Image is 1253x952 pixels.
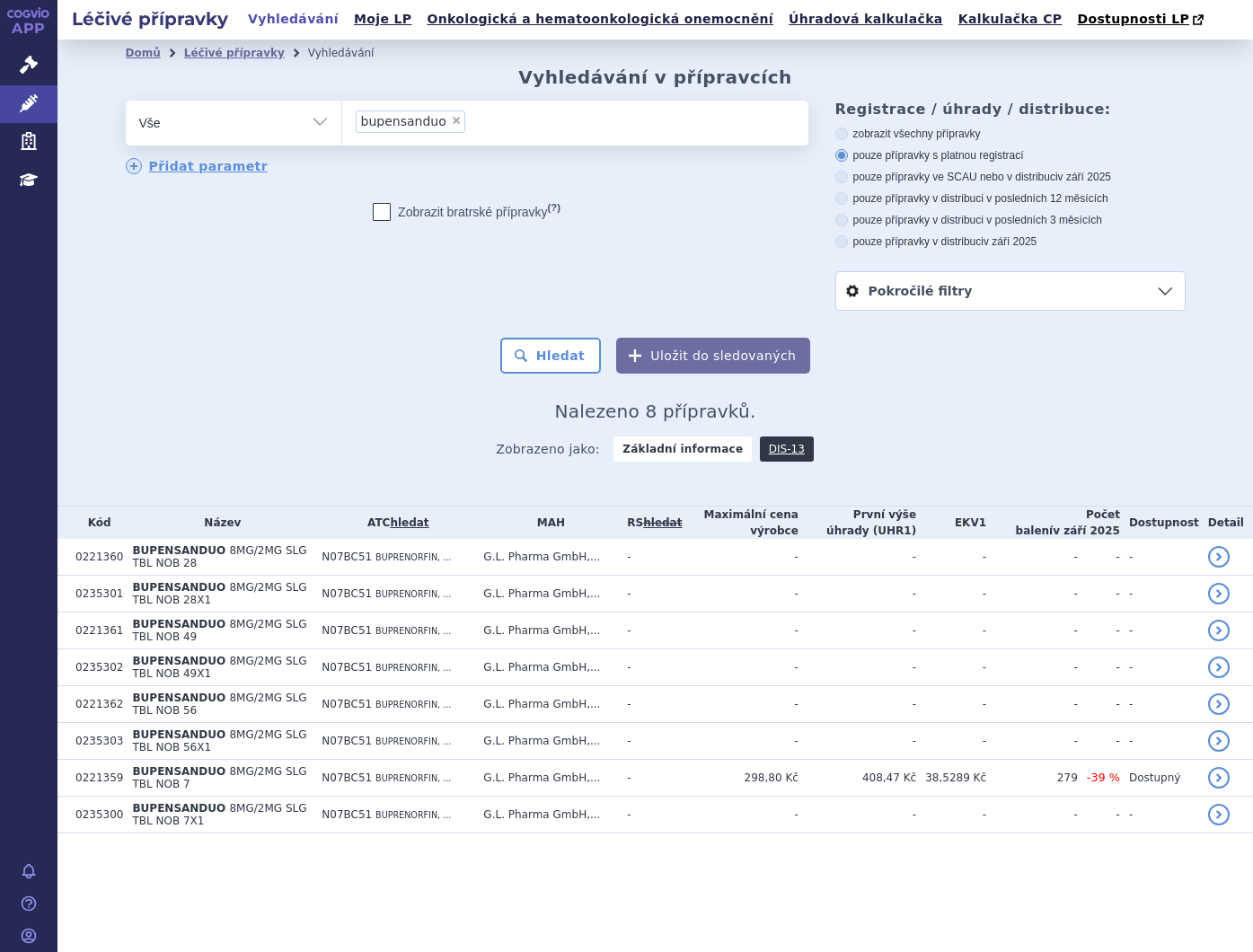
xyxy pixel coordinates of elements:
h3: Registrace / úhrady / distribuce: [835,101,1186,118]
span: 8MG/2MG SLG TBL NOB 28 [132,544,306,569]
td: 0221360 [66,539,123,576]
span: BUPENSANDUO [132,765,225,778]
td: - [682,723,798,760]
span: BUPRENORFIN, ... [375,552,451,562]
td: 38,5289 Kč [916,760,986,797]
label: pouze přípravky v distribuci v posledních 12 měsících [835,191,1186,206]
a: Domů [126,47,161,59]
td: - [1120,649,1199,686]
td: - [916,686,986,723]
span: N07BC51 [322,698,372,710]
td: G.L. Pharma GmbH,... [474,576,618,613]
th: Maximální cena výrobce [682,507,798,539]
a: detail [1208,693,1230,715]
span: BUPENSANDUO [132,692,225,704]
th: ATC [313,507,474,539]
th: Detail [1199,507,1253,539]
abbr: (?) [548,202,560,214]
span: bupensanduo [361,115,446,128]
a: vyhledávání neobsahuje žádnou platnou referenční skupinu [643,516,682,529]
li: Vyhledávání [308,40,398,66]
td: - [682,613,798,649]
td: - [799,686,916,723]
th: MAH [474,507,618,539]
td: - [986,576,1078,613]
span: BUPENSANDUO [132,581,225,594]
input: bupensanduo [471,110,481,132]
td: - [1078,613,1120,649]
a: detail [1208,583,1230,604]
span: N07BC51 [322,661,372,674]
span: N07BC51 [322,551,372,563]
td: 279 [986,760,1078,797]
a: detail [1208,804,1230,825]
span: 8MG/2MG SLG TBL NOB 7 [132,765,306,790]
td: - [1120,539,1199,576]
td: - [916,723,986,760]
a: Onkologická a hematoonkologická onemocnění [421,7,779,31]
td: - [986,539,1078,576]
a: Úhradová kalkulačka [783,7,949,31]
td: - [618,649,682,686]
span: BUPRENORFIN, ... [375,626,451,636]
td: - [1078,686,1120,723]
td: - [618,539,682,576]
td: - [916,539,986,576]
td: - [916,797,986,833]
span: N07BC51 [322,771,372,784]
label: pouze přípravky ve SCAU nebo v distribuci [835,170,1186,184]
span: N07BC51 [322,587,372,600]
td: 0235303 [66,723,123,760]
span: BUPRENORFIN, ... [375,736,451,746]
a: Léčivé přípravky [184,47,285,59]
span: BUPRENORFIN, ... [375,773,451,783]
span: Nalezeno 8 přípravků. [555,401,756,422]
td: - [682,797,798,833]
td: - [1078,797,1120,833]
td: - [1120,576,1199,613]
td: - [1120,797,1199,833]
td: - [1078,576,1120,613]
span: -39 % [1087,771,1120,784]
td: G.L. Pharma GmbH,... [474,613,618,649]
span: BUPENSANDUO [132,802,225,815]
span: N07BC51 [322,735,372,747]
td: - [986,723,1078,760]
span: × [451,115,462,126]
td: G.L. Pharma GmbH,... [474,797,618,833]
strong: Základní informace [613,436,752,462]
td: 0221361 [66,613,123,649]
span: 8MG/2MG SLG TBL NOB 28X1 [132,581,306,606]
a: Vyhledávání [243,7,344,31]
td: - [1120,686,1199,723]
td: G.L. Pharma GmbH,... [474,723,618,760]
a: detail [1208,620,1230,641]
td: - [799,723,916,760]
td: - [799,613,916,649]
th: Kód [66,507,123,539]
td: - [618,797,682,833]
td: G.L. Pharma GmbH,... [474,760,618,797]
a: detail [1208,657,1230,678]
a: Kalkulačka CP [953,7,1068,31]
td: - [916,576,986,613]
th: Počet balení [986,507,1120,539]
span: 8MG/2MG SLG TBL NOB 7X1 [132,802,306,827]
span: BUPRENORFIN, ... [375,810,451,820]
label: zobrazit všechny přípravky [835,127,1186,141]
span: BUPENSANDUO [132,655,225,667]
td: 0235302 [66,649,123,686]
td: 0221362 [66,686,123,723]
td: - [916,649,986,686]
td: - [1078,723,1120,760]
span: 8MG/2MG SLG TBL NOB 56X1 [132,728,306,754]
td: 408,47 Kč [799,760,916,797]
span: 8MG/2MG SLG TBL NOB 49 [132,618,306,643]
td: - [916,613,986,649]
td: - [799,576,916,613]
td: - [682,576,798,613]
td: - [618,723,682,760]
a: detail [1208,730,1230,752]
td: - [1078,649,1120,686]
td: G.L. Pharma GmbH,... [474,649,618,686]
